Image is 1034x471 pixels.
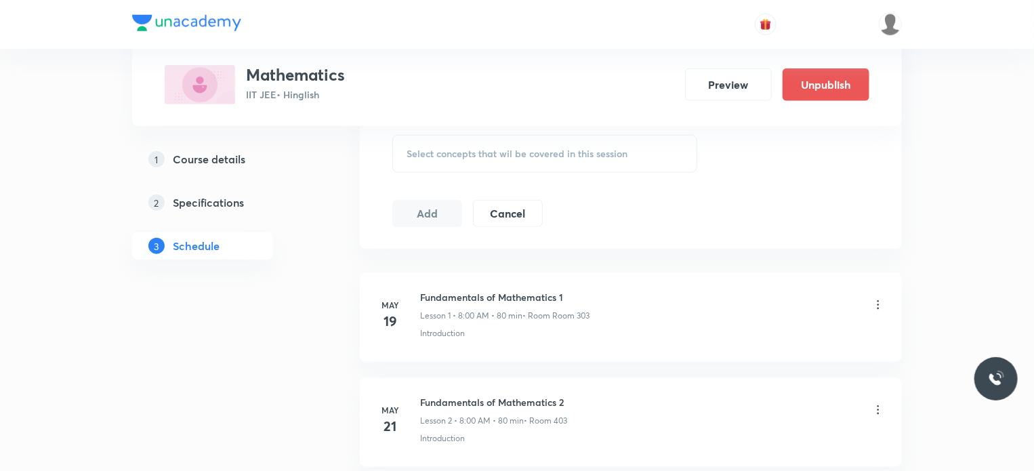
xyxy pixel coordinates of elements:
[377,299,404,311] h6: May
[165,65,235,104] img: 27386AAC-76A5-4143-9CE3-AEBE05A5C91A_plus.png
[132,15,241,35] a: Company Logo
[988,371,1004,387] img: ttu
[420,432,465,445] p: Introduction
[685,68,772,101] button: Preview
[148,151,165,167] p: 1
[420,395,567,409] h6: Fundamentals of Mathematics 2
[420,290,590,304] h6: Fundamentals of Mathematics 1
[377,416,404,436] h4: 21
[246,87,345,102] p: IIT JEE • Hinglish
[148,194,165,211] p: 2
[522,310,590,322] p: • Room Room 303
[246,65,345,85] h3: Mathematics
[148,238,165,254] p: 3
[173,151,245,167] h5: Course details
[420,415,524,427] p: Lesson 2 • 8:00 AM • 80 min
[473,200,543,227] button: Cancel
[377,404,404,416] h6: May
[132,146,316,173] a: 1Course details
[879,13,902,36] img: Dhirendra singh
[377,311,404,331] h4: 19
[524,415,567,427] p: • Room 403
[420,310,522,322] p: Lesson 1 • 8:00 AM • 80 min
[132,15,241,31] img: Company Logo
[392,200,462,227] button: Add
[755,14,777,35] button: avatar
[407,148,627,159] span: Select concepts that wil be covered in this session
[173,238,220,254] h5: Schedule
[783,68,869,101] button: Unpublish
[173,194,244,211] h5: Specifications
[760,18,772,30] img: avatar
[132,189,316,216] a: 2Specifications
[420,327,465,340] p: Introduction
